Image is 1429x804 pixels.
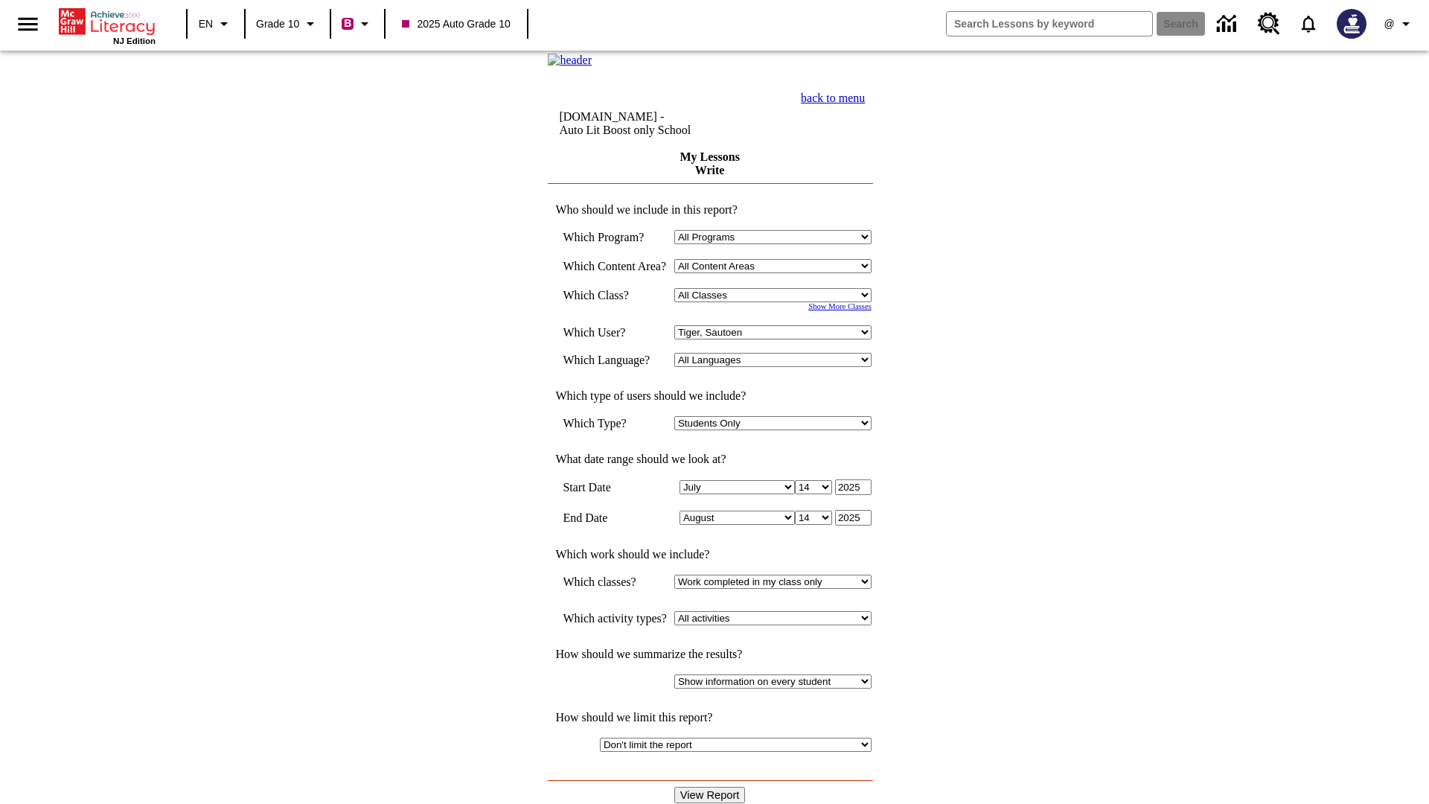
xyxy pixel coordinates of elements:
span: EN [199,16,213,32]
td: Which work should we include? [548,548,872,561]
td: End Date [563,510,667,526]
a: Data Center [1208,4,1249,45]
div: Home [59,5,156,45]
span: B [344,14,351,33]
td: What date range should we look at? [548,453,872,466]
button: Grade: Grade 10, Select a grade [250,10,325,37]
button: Select a new avatar [1328,4,1375,43]
button: Language: EN, Select a language [192,10,240,37]
td: How should we limit this report? [548,711,872,724]
td: Which Class? [563,288,667,302]
span: 2025 Auto Grade 10 [402,16,510,32]
a: My Lessons Write [680,150,739,176]
nobr: Which Content Area? [563,260,666,272]
img: header [548,54,592,67]
span: Grade 10 [256,16,299,32]
input: View Report [674,787,746,803]
a: Show More Classes [808,302,872,310]
td: Which Language? [563,353,667,367]
td: [DOMAIN_NAME] - [559,110,748,137]
td: Which User? [563,325,667,339]
a: back to menu [801,92,865,104]
input: search field [947,12,1152,36]
td: Which activity types? [563,611,667,625]
td: Who should we include in this report? [548,203,872,217]
button: Boost Class color is violet red. Change class color [336,10,380,37]
a: Notifications [1289,4,1328,43]
td: Which type of users should we include? [548,389,872,403]
td: Which Type? [563,416,667,430]
img: Avatar [1337,9,1366,39]
td: How should we summarize the results? [548,648,872,661]
span: NJ Edition [113,36,156,45]
td: Which Program? [563,230,667,244]
nobr: Auto Lit Boost only School [559,124,691,136]
td: Which classes? [563,575,667,589]
a: Resource Center, Will open in new tab [1249,4,1289,44]
button: Open side menu [6,2,50,46]
button: Profile/Settings [1375,10,1423,37]
td: Start Date [563,479,667,495]
span: @ [1384,16,1394,32]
